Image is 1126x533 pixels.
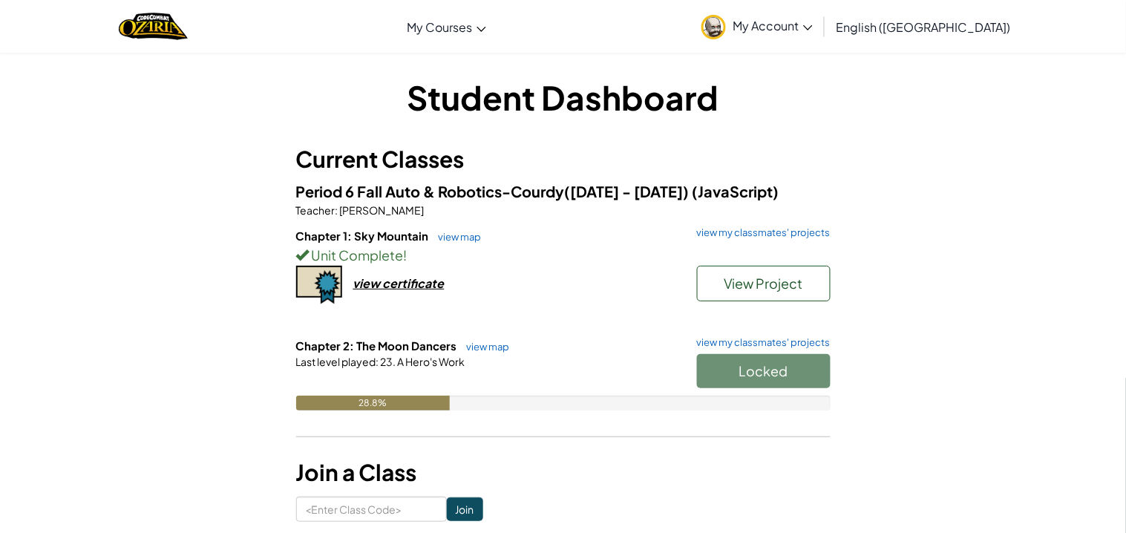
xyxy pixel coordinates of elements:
[837,19,1011,35] span: English ([GEOGRAPHIC_DATA])
[296,229,431,243] span: Chapter 1: Sky Mountain
[296,396,450,411] div: 28.8%
[310,246,404,264] span: Unit Complete
[335,203,338,217] span: :
[296,355,376,368] span: Last level played
[431,231,482,243] a: view map
[296,266,342,304] img: certificate-icon.png
[400,7,494,47] a: My Courses
[690,228,831,238] a: view my classmates' projects
[296,74,831,120] h1: Student Dashboard
[701,15,726,39] img: avatar
[119,11,188,42] a: Ozaria by CodeCombat logo
[379,355,396,368] span: 23.
[733,18,813,33] span: My Account
[119,11,188,42] img: Home
[447,497,483,521] input: Join
[376,355,379,368] span: :
[338,203,425,217] span: [PERSON_NAME]
[404,246,407,264] span: !
[396,355,465,368] span: A Hero's Work
[296,143,831,176] h3: Current Classes
[353,275,445,291] div: view certificate
[724,275,803,292] span: View Project
[459,341,510,353] a: view map
[296,497,447,522] input: <Enter Class Code>
[697,266,831,301] button: View Project
[694,3,820,50] a: My Account
[296,275,445,291] a: view certificate
[296,203,335,217] span: Teacher
[296,456,831,489] h3: Join a Class
[693,182,779,200] span: (JavaScript)
[829,7,1018,47] a: English ([GEOGRAPHIC_DATA])
[296,339,459,353] span: Chapter 2: The Moon Dancers
[296,182,693,200] span: Period 6 Fall Auto & Robotics-Courdy([DATE] - [DATE])
[690,338,831,347] a: view my classmates' projects
[407,19,473,35] span: My Courses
